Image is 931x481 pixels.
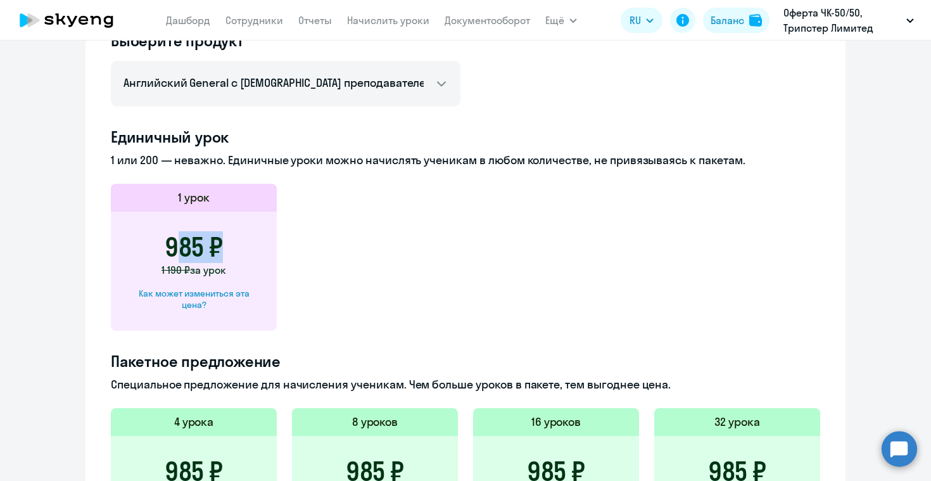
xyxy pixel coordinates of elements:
a: Начислить уроки [347,14,429,27]
a: Сотрудники [225,14,283,27]
h5: 16 уроков [531,414,581,430]
span: RU [630,13,641,28]
div: Как может измениться эта цена? [131,288,256,311]
a: Документооборот [445,14,530,27]
h5: 4 урока [174,414,214,430]
button: RU [621,8,662,33]
button: Балансbalance [703,8,769,33]
img: balance [749,14,762,27]
button: Ещё [545,8,577,33]
button: Оферта ЧК-50/50, Трипстер Лимитед [777,5,920,35]
p: Оферта ЧК-50/50, Трипстер Лимитед [783,5,901,35]
div: Баланс [711,13,744,28]
h4: Пакетное предложение [111,351,820,371]
span: за урок [190,264,226,276]
h5: 32 урока [714,414,760,430]
h5: 1 урок [178,189,210,206]
h4: Единичный урок [111,127,820,147]
h3: 985 ₽ [165,232,223,262]
p: Специальное предложение для начисления ученикам. Чем больше уроков в пакете, тем выгоднее цена. [111,376,820,393]
a: Отчеты [298,14,332,27]
h4: Выберите продукт [111,30,460,51]
p: 1 или 200 — неважно. Единичные уроки можно начислять ученикам в любом количестве, не привязываясь... [111,152,820,169]
span: Ещё [545,13,564,28]
a: Дашборд [166,14,210,27]
h5: 8 уроков [352,414,398,430]
span: 1 190 ₽ [161,264,190,276]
